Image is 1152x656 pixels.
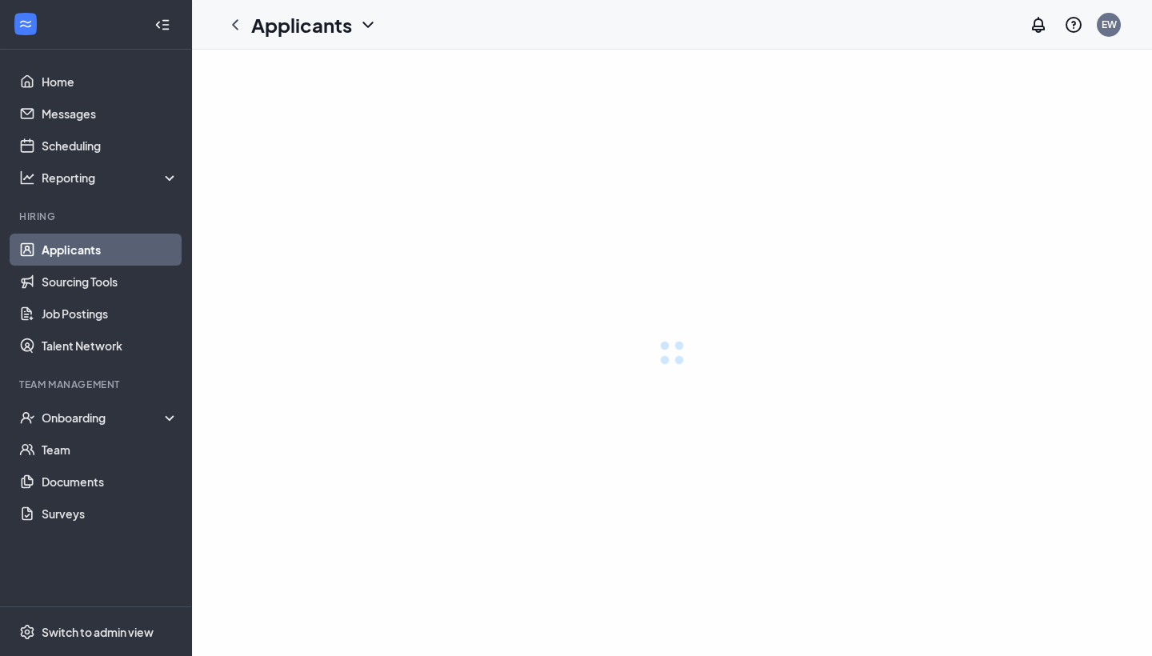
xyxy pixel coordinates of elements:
[42,234,178,266] a: Applicants
[42,170,179,186] div: Reporting
[251,11,352,38] h1: Applicants
[19,378,175,391] div: Team Management
[19,410,35,426] svg: UserCheck
[154,17,170,33] svg: Collapse
[42,434,178,466] a: Team
[42,466,178,498] a: Documents
[42,266,178,298] a: Sourcing Tools
[42,498,178,530] a: Surveys
[42,130,178,162] a: Scheduling
[1102,18,1117,31] div: EW
[42,66,178,98] a: Home
[358,15,378,34] svg: ChevronDown
[42,330,178,362] a: Talent Network
[42,298,178,330] a: Job Postings
[1029,15,1048,34] svg: Notifications
[18,16,34,32] svg: WorkstreamLogo
[19,210,175,223] div: Hiring
[226,15,245,34] svg: ChevronLeft
[19,170,35,186] svg: Analysis
[42,624,154,640] div: Switch to admin view
[42,410,179,426] div: Onboarding
[19,624,35,640] svg: Settings
[42,98,178,130] a: Messages
[1064,15,1083,34] svg: QuestionInfo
